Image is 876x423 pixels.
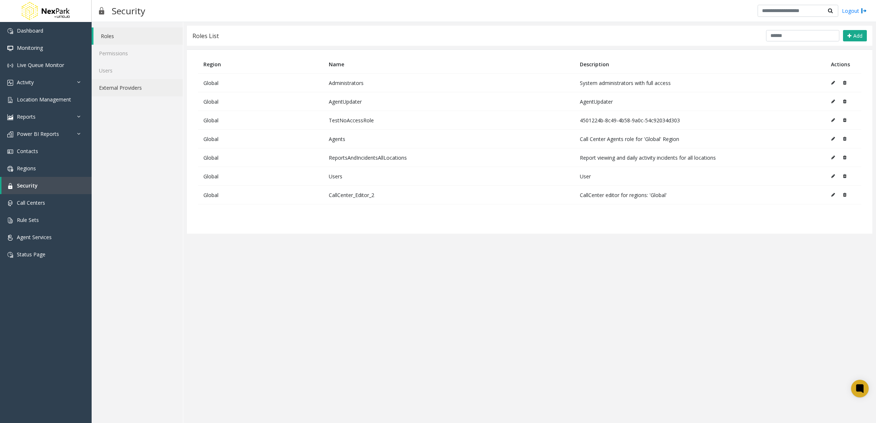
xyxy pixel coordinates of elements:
[198,55,323,74] th: Region
[198,186,323,204] td: Global
[574,55,825,74] th: Description
[825,55,861,74] th: Actions
[7,149,13,155] img: 'icon'
[7,218,13,223] img: 'icon'
[574,130,825,148] td: Call Center Agents role for 'Global' Region
[108,2,149,20] h3: Security
[574,186,825,204] td: CallCenter editor for regions: 'Global'
[323,111,574,130] td: TestNoAccessRole
[198,148,323,167] td: Global
[17,130,59,137] span: Power BI Reports
[323,186,574,204] td: CallCenter_Editor_2
[17,44,43,51] span: Monitoring
[853,32,862,39] span: Add
[17,96,71,103] span: Location Management
[843,30,867,42] button: Add
[323,130,574,148] td: Agents
[574,74,825,92] td: System administrators with full access
[17,234,52,241] span: Agent Services
[323,55,574,74] th: Name
[17,79,34,86] span: Activity
[198,130,323,148] td: Global
[574,167,825,186] td: User
[323,92,574,111] td: AgentUpdater
[92,45,183,62] a: Permissions
[7,235,13,241] img: 'icon'
[7,80,13,86] img: 'icon'
[323,74,574,92] td: Administrators
[7,28,13,34] img: 'icon'
[17,165,36,172] span: Regions
[198,111,323,130] td: Global
[574,148,825,167] td: Report viewing and daily activity incidents for all locations
[92,79,183,96] a: External Providers
[17,62,64,68] span: Live Queue Monitor
[1,177,92,194] a: Security
[92,62,183,79] a: Users
[17,216,39,223] span: Rule Sets
[7,200,13,206] img: 'icon'
[17,182,38,189] span: Security
[192,31,219,41] div: Roles List
[7,97,13,103] img: 'icon'
[323,167,574,186] td: Users
[7,252,13,258] img: 'icon'
[93,27,183,45] a: Roles
[7,63,13,68] img: 'icon'
[7,114,13,120] img: 'icon'
[574,111,825,130] td: 4501224b-8c49-4b58-9a0c-54c92034d303
[17,251,45,258] span: Status Page
[198,167,323,186] td: Global
[7,131,13,137] img: 'icon'
[323,148,574,167] td: ReportsAndIncidentsAllLocations
[17,113,36,120] span: Reports
[198,92,323,111] td: Global
[198,74,323,92] td: Global
[17,199,45,206] span: Call Centers
[17,27,43,34] span: Dashboard
[7,183,13,189] img: 'icon'
[861,7,867,15] img: logout
[842,7,867,15] a: Logout
[7,45,13,51] img: 'icon'
[7,166,13,172] img: 'icon'
[574,92,825,111] td: AgentUpdater
[99,2,104,20] img: pageIcon
[17,148,38,155] span: Contacts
